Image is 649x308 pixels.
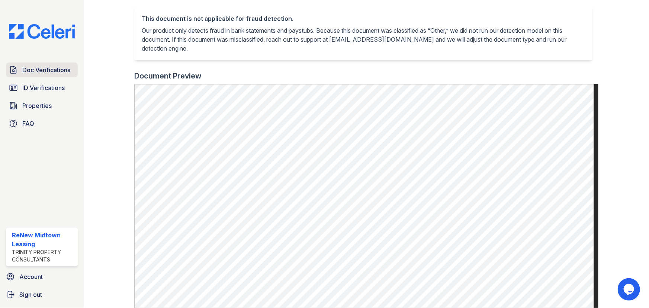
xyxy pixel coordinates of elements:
[134,71,202,81] div: Document Preview
[12,231,75,248] div: ReNew Midtown Leasing
[6,98,78,113] a: Properties
[6,116,78,131] a: FAQ
[19,272,43,281] span: Account
[22,83,65,92] span: ID Verifications
[3,24,81,39] img: CE_Logo_Blue-a8612792a0a2168367f1c8372b55b34899dd931a85d93a1a3d3e32e68fde9ad4.png
[3,269,81,284] a: Account
[22,65,70,74] span: Doc Verifications
[6,62,78,77] a: Doc Verifications
[12,248,75,263] div: Trinity Property Consultants
[22,101,52,110] span: Properties
[6,80,78,95] a: ID Verifications
[22,119,34,128] span: FAQ
[142,14,585,23] div: This document is not applicable for fraud detection.
[618,278,642,301] iframe: chat widget
[19,290,42,299] span: Sign out
[3,287,81,302] a: Sign out
[142,26,585,53] p: Our product only detects fraud in bank statements and paystubs. Because this document was classif...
